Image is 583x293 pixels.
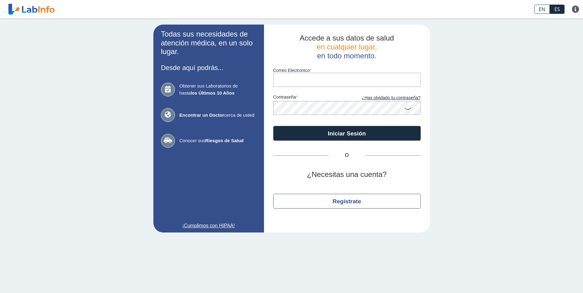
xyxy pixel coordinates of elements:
[550,5,565,14] a: ES
[317,52,376,60] span: en todo momento.
[300,34,394,42] span: Accede a sus datos de salud
[273,170,421,179] h2: ¿Necesitas una cuenta?
[205,138,244,143] b: Riesgos de Salud
[161,222,256,229] a: ¡Cumplimos con HIPAA!
[179,112,224,118] b: Encontrar un Doctor
[179,137,256,144] span: Conocer sus
[273,95,347,101] label: contraseña
[329,152,365,159] span: O
[273,194,421,209] button: Regístrate
[347,95,421,101] a: ¿Has olvidado tu contraseña?
[161,64,256,72] h3: Desde aquí podrás...
[273,68,421,73] label: Correo Electronico
[161,30,256,56] h2: Todas sus necesidades de atención médica, en un solo lugar.
[317,43,377,51] span: en cualquier lugar,
[534,5,550,14] a: EN
[179,112,256,119] span: cerca de usted
[179,83,256,96] span: Obtener sus Laboratorios de hasta
[273,126,421,141] button: Iniciar Sesión
[191,90,234,96] b: los Últimos 10 Años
